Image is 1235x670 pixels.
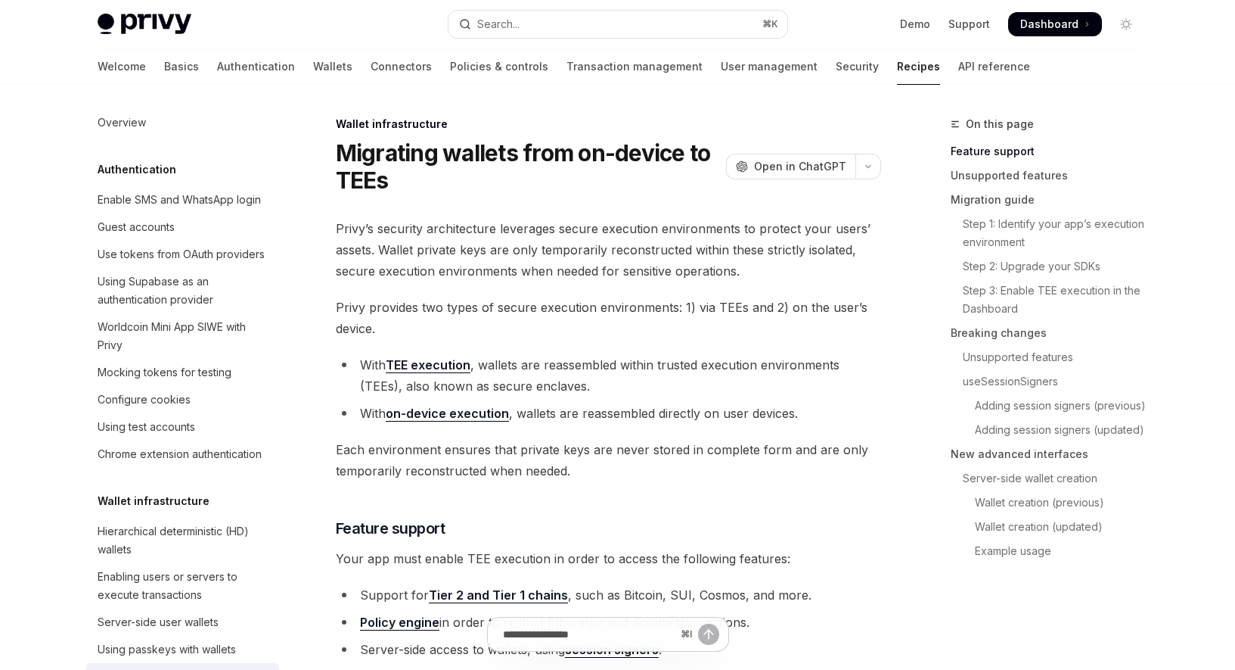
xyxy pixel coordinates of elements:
[336,612,881,633] li: in order to restrict Ethereum and Solana transactions.
[958,48,1030,85] a: API reference
[951,515,1150,539] a: Wallet creation (updated)
[98,613,219,631] div: Server-side user wallets
[98,418,195,436] div: Using test accounts
[336,548,881,569] span: Your app must enable TEE execution in order to access the following features:
[721,48,818,85] a: User management
[948,17,990,32] a: Support
[836,48,879,85] a: Security
[98,114,146,132] div: Overview
[164,48,199,85] a: Basics
[85,636,279,663] a: Using passkeys with wallets
[336,439,881,481] span: Each environment ensures that private keys are never stored in complete form and are only tempora...
[98,391,191,409] div: Configure cookies
[1114,12,1138,36] button: Toggle dark mode
[98,218,175,236] div: Guest accounts
[85,186,279,213] a: Enable SMS and WhatsApp login
[371,48,432,85] a: Connectors
[98,568,270,604] div: Enabling users or servers to execute transactions
[698,624,719,645] button: Send message
[85,563,279,609] a: Enabling users or servers to execute transactions
[98,245,265,263] div: Use tokens from OAuth providers
[336,584,881,606] li: Support for , such as Bitcoin, SUI, Cosmos, and more.
[85,413,279,441] a: Using test accounts
[966,115,1034,133] span: On this page
[98,14,191,35] img: light logo
[336,403,881,424] li: With , wallets are reassembled directly on user devices.
[85,268,279,313] a: Using Supabase as an authentication provider
[336,297,881,339] span: Privy provides two types of secure execution environments: 1) via TEEs and 2) on the user’s device.
[1008,12,1102,36] a: Dashboard
[85,441,279,468] a: Chrome extension authentication
[85,386,279,413] a: Configure cookies
[85,359,279,386] a: Mocking tokens for testing
[448,11,787,38] button: Open search
[386,357,470,373] a: TEE execution
[98,191,261,209] div: Enable SMS and WhatsApp login
[336,117,881,132] div: Wallet infrastructure
[726,154,855,179] button: Open in ChatGPT
[951,442,1150,466] a: New advanced interfaces
[951,466,1150,491] a: Server-side wallet creation
[85,109,279,136] a: Overview
[98,445,262,463] div: Chrome extension authentication
[217,48,295,85] a: Authentication
[951,491,1150,515] a: Wallet creation (previous)
[336,218,881,282] span: Privy’s security architecture leverages secure execution environments to protect your users’ asse...
[336,518,445,539] span: Feature support
[477,15,520,33] div: Search...
[951,212,1150,254] a: Step 1: Identify your app’s execution environment
[951,345,1150,369] a: Unsupported features
[85,213,279,241] a: Guest accounts
[336,139,720,194] h1: Migrating wallets from on-device to TEEs
[503,618,675,651] input: Ask a question...
[951,321,1150,345] a: Breaking changes
[951,188,1150,212] a: Migration guide
[98,492,209,510] h5: Wallet infrastructure
[429,587,568,603] a: Tier 2 and Tier 1 chains
[85,313,279,359] a: Worldcoin Mini App SIWE with Privy
[951,279,1150,321] a: Step 3: Enable TEE execution in the Dashboard
[951,164,1150,188] a: Unsupported features
[951,369,1150,394] a: useSessionSigners
[85,241,279,268] a: Use tokens from OAuth providers
[85,609,279,636] a: Server-side user wallets
[1020,17,1078,32] span: Dashboard
[98,273,270,309] div: Using Supabase as an authentication provider
[951,539,1150,563] a: Example usage
[951,418,1150,442] a: Adding session signers (updated)
[98,318,270,354] div: Worldcoin Mini App SIWE with Privy
[762,18,778,30] span: ⌘ K
[897,48,940,85] a: Recipes
[313,48,352,85] a: Wallets
[98,363,231,382] div: Mocking tokens for testing
[386,406,509,422] a: on-device execution
[566,48,703,85] a: Transaction management
[98,640,236,659] div: Using passkeys with wallets
[98,522,270,559] div: Hierarchical deterministic (HD) wallets
[98,48,146,85] a: Welcome
[951,139,1150,164] a: Feature support
[450,48,548,85] a: Policies & controls
[85,518,279,563] a: Hierarchical deterministic (HD) wallets
[900,17,930,32] a: Demo
[951,394,1150,418] a: Adding session signers (previous)
[951,254,1150,279] a: Step 2: Upgrade your SDKs
[754,159,846,174] span: Open in ChatGPT
[98,160,176,179] h5: Authentication
[336,354,881,397] li: With , wallets are reassembled within trusted execution environments (TEEs), also known as secure...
